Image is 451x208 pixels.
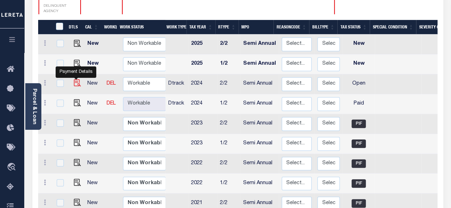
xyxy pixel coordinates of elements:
[240,94,279,114] td: Semi Annual
[84,34,104,54] td: New
[240,174,279,193] td: Semi Annual
[84,54,104,74] td: New
[164,20,186,34] th: Work Type
[107,81,116,86] a: DEL
[217,114,240,134] td: 2/2
[215,20,239,34] th: RType: activate to sort column ascending
[217,94,240,114] td: 1/2
[240,54,279,74] td: Semi Annual
[188,154,217,174] td: 2022
[38,20,52,34] th: &nbsp;&nbsp;&nbsp;&nbsp;&nbsp;&nbsp;&nbsp;&nbsp;&nbsp;&nbsp;
[370,20,416,34] th: Special Condition: activate to sort column ascending
[188,54,217,74] td: 2025
[240,154,279,174] td: Semi Annual
[56,66,96,78] div: Payment Details
[343,54,375,74] td: New
[188,34,217,54] td: 2025
[84,94,104,114] td: New
[107,101,116,106] a: DEL
[240,74,279,94] td: Semi Annual
[84,114,104,134] td: New
[217,134,240,154] td: 1/2
[352,179,366,188] span: PIF
[165,94,188,114] td: Dtrack
[217,174,240,193] td: 1/2
[352,119,366,128] span: PIF
[188,114,217,134] td: 2023
[117,20,165,34] th: Work Status
[186,20,215,34] th: Tax Year: activate to sort column ascending
[101,20,117,34] th: WorkQ
[343,34,375,54] td: New
[84,174,104,193] td: New
[217,34,240,54] td: 2/2
[240,134,279,154] td: Semi Annual
[188,174,217,193] td: 2022
[217,154,240,174] td: 2/2
[32,89,37,124] a: Parcel & Loan
[84,134,104,154] td: New
[188,134,217,154] td: 2023
[188,94,217,114] td: 2024
[43,4,72,14] p: DELINQUENT AGENCY
[188,74,217,94] td: 2024
[352,199,366,208] span: PIF
[66,20,82,34] th: DTLS
[84,74,104,94] td: New
[343,94,375,114] td: Paid
[240,34,279,54] td: Semi Annual
[239,20,273,34] th: MPO
[217,74,240,94] td: 2/2
[309,20,337,34] th: BillType: activate to sort column ascending
[240,114,279,134] td: Semi Annual
[273,20,309,34] th: ReasonCode: activate to sort column ascending
[217,54,240,74] td: 1/2
[343,74,375,94] td: Open
[352,159,366,168] span: PIF
[352,139,366,148] span: PIF
[84,154,104,174] td: New
[337,20,370,34] th: Tax Status: activate to sort column ascending
[165,74,188,94] td: Dtrack
[52,20,66,34] th: &nbsp;
[82,20,101,34] th: CAL: activate to sort column ascending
